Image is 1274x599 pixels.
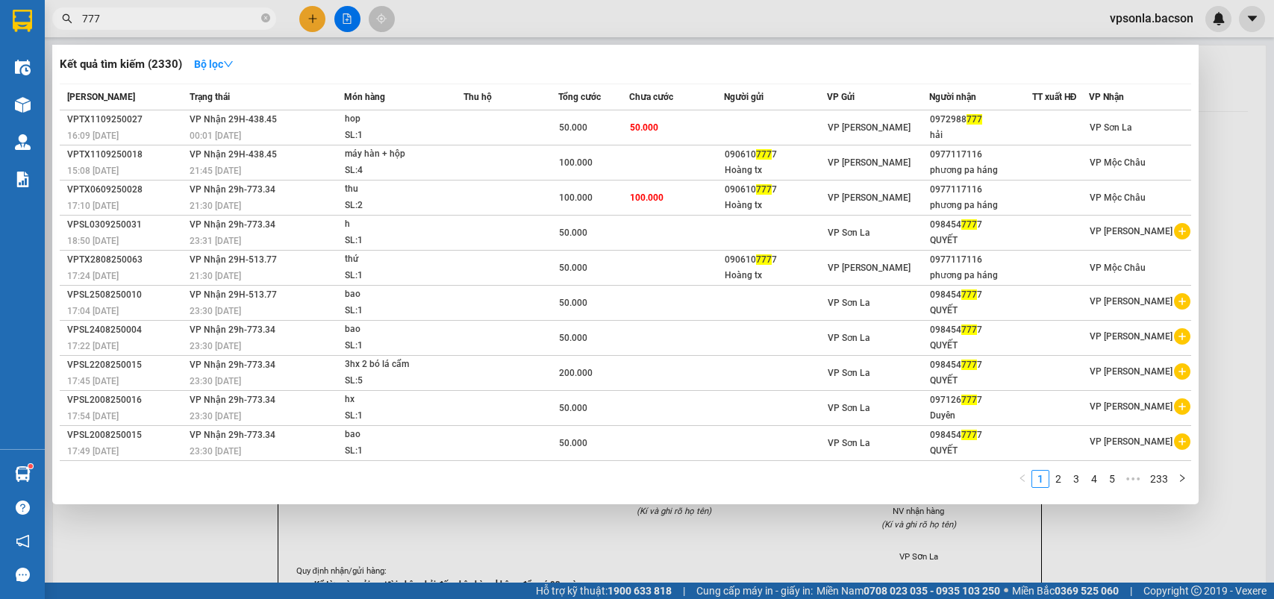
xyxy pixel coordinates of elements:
[67,131,119,141] span: 16:09 [DATE]
[930,338,1031,354] div: QUYẾT
[930,408,1031,424] div: Duyên
[559,122,587,133] span: 50.000
[190,92,230,102] span: Trạng thái
[828,368,870,378] span: VP Sơn La
[190,184,275,195] span: VP Nhận 29h-773.34
[1174,433,1190,450] span: plus-circle
[16,534,30,548] span: notification
[190,341,241,351] span: 23:30 [DATE]
[67,112,185,128] div: VPTX1109250027
[725,268,825,283] div: Hoàng tx
[1032,92,1077,102] span: TT xuất HĐ
[190,430,275,440] span: VP Nhận 29h-773.34
[345,443,457,460] div: SL: 1
[559,298,587,308] span: 50.000
[15,172,31,187] img: solution-icon
[961,324,977,335] span: 777
[930,443,1031,459] div: QUYẾT
[67,427,185,443] div: VPSL2008250015
[67,182,185,198] div: VPTX0609250028
[930,322,1031,338] div: 098454 7
[930,163,1031,178] div: phương pa háng
[559,263,587,273] span: 50.000
[1174,398,1190,415] span: plus-circle
[15,60,31,75] img: warehouse-icon
[630,192,663,203] span: 100.000
[67,287,185,303] div: VPSL2508250010
[1121,470,1145,488] li: Next 5 Pages
[1090,157,1146,168] span: VP Mộc Châu
[1049,470,1067,488] li: 2
[725,252,825,268] div: 090610 7
[930,252,1031,268] div: 0977117116
[1145,470,1173,488] li: 233
[930,427,1031,443] div: 098454 7
[930,357,1031,373] div: 098454 7
[559,228,587,238] span: 50.000
[67,92,135,102] span: [PERSON_NAME]
[559,157,593,168] span: 100.000
[961,430,977,440] span: 777
[190,395,275,405] span: VP Nhận 29h-773.34
[827,92,855,102] span: VP Gửi
[1121,470,1145,488] span: •••
[345,392,457,408] div: hx
[559,403,587,413] span: 50.000
[1031,470,1049,488] li: 1
[559,438,587,448] span: 50.000
[463,92,492,102] span: Thu hộ
[190,360,275,370] span: VP Nhận 29h-773.34
[190,114,277,125] span: VP Nhận 29H-438.45
[1104,471,1120,487] a: 5
[1174,223,1190,239] span: plus-circle
[67,147,185,163] div: VPTX1109250018
[345,408,457,424] div: SL: 1
[1067,470,1085,488] li: 3
[190,289,277,300] span: VP Nhận 29H-513.77
[190,149,277,160] span: VP Nhận 29H-438.45
[16,568,30,582] span: message
[930,217,1031,233] div: 098454 7
[967,114,982,125] span: 777
[1032,471,1049,487] a: 1
[828,192,911,203] span: VP [PERSON_NAME]
[1090,366,1172,377] span: VP [PERSON_NAME]
[1090,296,1172,307] span: VP [PERSON_NAME]
[345,111,457,128] div: hop
[1090,263,1146,273] span: VP Mộc Châu
[13,10,32,32] img: logo-vxr
[67,392,185,408] div: VPSL2008250016
[1090,436,1172,447] span: VP [PERSON_NAME]
[930,182,1031,198] div: 0977117116
[82,10,258,27] input: Tìm tên, số ĐT hoặc mã đơn
[182,52,246,76] button: Bộ lọcdown
[1173,470,1191,488] li: Next Page
[15,97,31,113] img: warehouse-icon
[1174,363,1190,380] span: plus-circle
[344,92,385,102] span: Món hàng
[190,411,241,421] span: 23:30 [DATE]
[345,268,457,284] div: SL: 1
[558,92,601,102] span: Tổng cước
[930,198,1031,213] div: phương pa háng
[67,357,185,373] div: VPSL2208250015
[345,128,457,144] div: SL: 1
[67,271,119,281] span: 17:24 [DATE]
[345,303,457,319] div: SL: 1
[756,254,772,265] span: 777
[345,146,457,163] div: máy hàn + hộp
[67,341,119,351] span: 17:22 [DATE]
[756,184,772,195] span: 777
[1103,470,1121,488] li: 5
[190,446,241,457] span: 23:30 [DATE]
[725,198,825,213] div: Hoàng tx
[828,298,870,308] span: VP Sơn La
[1090,192,1146,203] span: VP Mộc Châu
[190,219,275,230] span: VP Nhận 29h-773.34
[345,286,457,303] div: bao
[16,501,30,515] span: question-circle
[930,147,1031,163] div: 0977117116
[725,147,825,163] div: 090610 7
[1090,226,1172,236] span: VP [PERSON_NAME]
[1090,401,1172,412] span: VP [PERSON_NAME]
